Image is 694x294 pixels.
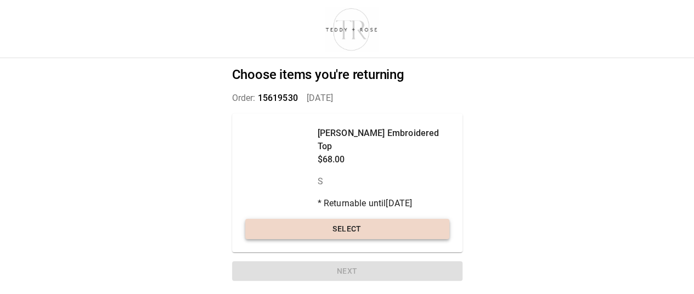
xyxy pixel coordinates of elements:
span: 15619530 [258,93,298,103]
h2: Choose items you're returning [232,67,462,83]
p: Order: [DATE] [232,92,462,105]
button: Select [245,219,449,239]
img: shop-teddyrose.myshopify.com-d93983e8-e25b-478f-b32e-9430bef33fdd [320,5,382,53]
p: S [318,175,449,188]
p: $68.00 [318,153,449,166]
p: * Returnable until [DATE] [318,197,449,210]
p: [PERSON_NAME] Embroidered Top [318,127,449,153]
